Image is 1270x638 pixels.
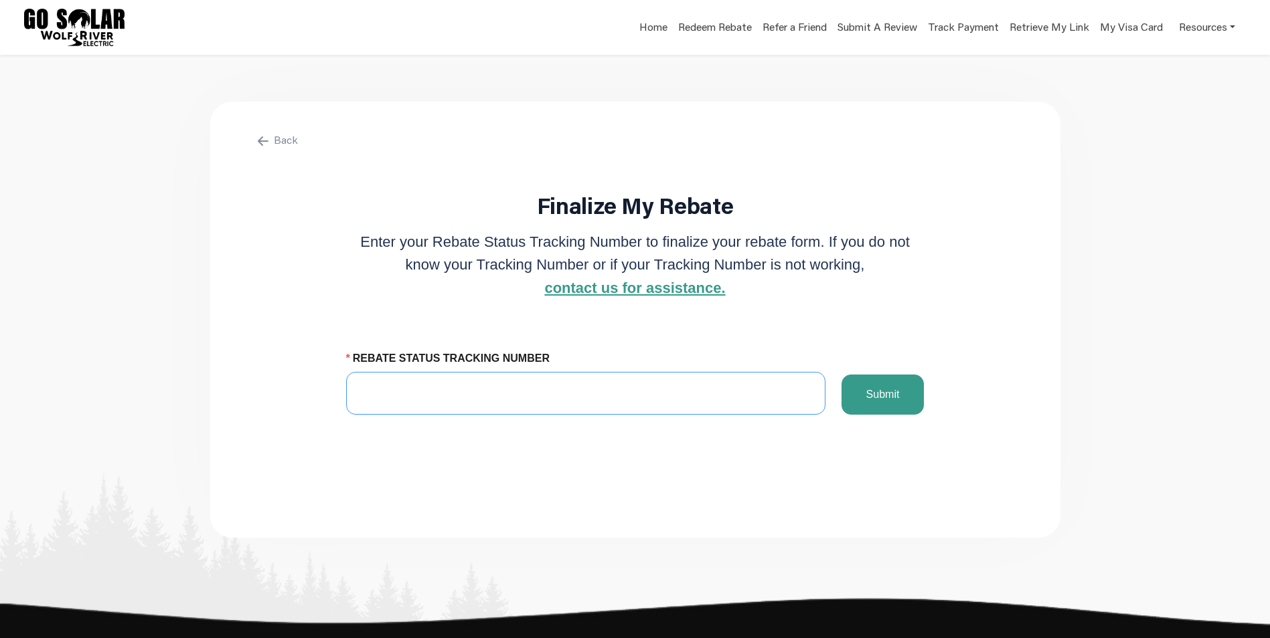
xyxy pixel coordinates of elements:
a: Submit A Review [838,19,917,39]
a: Retrieve My Link [1010,19,1089,39]
div: Back [252,132,1018,148]
input: REBATE STATUS TRACKING NUMBER [346,372,825,415]
label: REBATE STATUS TRACKING NUMBER [346,350,560,366]
a: Refer a Friend [763,19,827,39]
div: Enter your Rebate Status Tracking Number to finalize your rebate form. If you do not know your Tr... [346,231,925,300]
img: Program logo [24,9,125,46]
a: Home [639,19,667,39]
h1: Finalize My Rebate [453,191,817,219]
a: My Visa Card [1100,13,1163,41]
a: Resources [1179,13,1235,41]
a: Track Payment [928,19,999,39]
button: Submit [842,375,925,415]
button: contact us for assistance. [540,276,729,300]
a: Redeem Rebate [678,19,752,39]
